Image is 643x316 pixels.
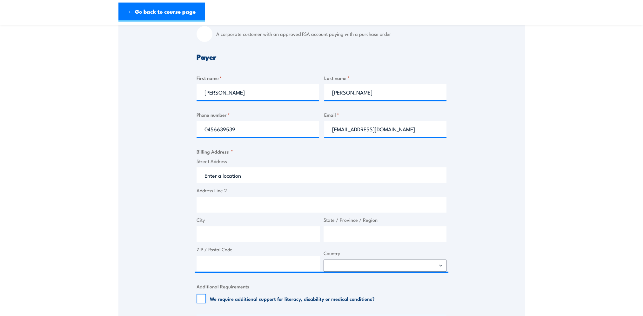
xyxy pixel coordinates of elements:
label: ZIP / Postal Code [197,246,320,253]
label: Street Address [197,158,446,165]
label: Phone number [197,111,319,118]
label: State / Province / Region [324,216,447,224]
label: First name [197,74,319,82]
label: A corporate customer with an approved FSA account paying with a purchase order [216,26,446,42]
label: Email [324,111,447,118]
input: Enter a location [197,167,446,183]
label: Last name [324,74,447,82]
h3: Payer [197,53,446,60]
a: ← Go back to course page [118,3,205,22]
legend: Additional Requirements [197,283,249,290]
label: City [197,216,320,224]
label: Country [324,250,447,257]
legend: Billing Address [197,148,233,155]
label: We require additional support for literacy, disability or medical conditions? [210,295,375,302]
label: Address Line 2 [197,187,446,194]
